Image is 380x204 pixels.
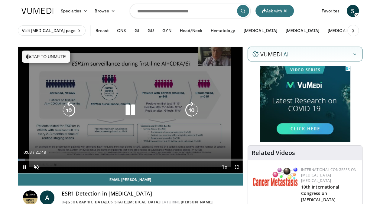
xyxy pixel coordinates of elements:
input: Search topics, interventions [130,4,251,18]
a: Browse [91,5,119,17]
div: Progress Bar [18,159,243,161]
img: vumedi-ai-logo.v2.svg [252,51,288,57]
button: [MEDICAL_DATA] [282,25,323,37]
a: Favorites [318,5,343,17]
a: International Congress on [MEDICAL_DATA] [MEDICAL_DATA] [301,167,356,183]
h4: ESR1 Detection in [MEDICAL_DATA] [62,190,238,197]
button: Tap to unmute [22,51,70,63]
button: [MEDICAL_DATA] [324,25,365,37]
a: Visit [MEDICAL_DATA] page [18,25,86,36]
button: Playback Rate [219,161,231,173]
a: Specialties [57,5,91,17]
button: Head/Neck [176,25,206,37]
button: Unmute [30,161,42,173]
button: Pause [18,161,30,173]
button: GYN [159,25,175,37]
a: Email [PERSON_NAME] [18,173,243,186]
button: GI [131,25,143,37]
span: 0:03 [24,150,32,155]
button: Breast [92,25,112,37]
img: 6ff8bc22-9509-4454-a4f8-ac79dd3b8976.png.150x105_q85_autocrop_double_scale_upscale_version-0.2.png [253,167,298,186]
button: [MEDICAL_DATA] [240,25,281,37]
button: CNS [113,25,130,37]
span: / [33,150,34,155]
img: VuMedi Logo [21,8,54,14]
button: Hematology [207,25,239,37]
iframe: Advertisement [260,66,350,142]
button: Fullscreen [231,161,243,173]
video-js: Video Player [18,47,243,173]
a: S [347,5,359,17]
h4: Related Videos [252,149,295,156]
button: GU [144,25,158,37]
button: Ask with AI [255,5,294,17]
span: 21:49 [35,150,46,155]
